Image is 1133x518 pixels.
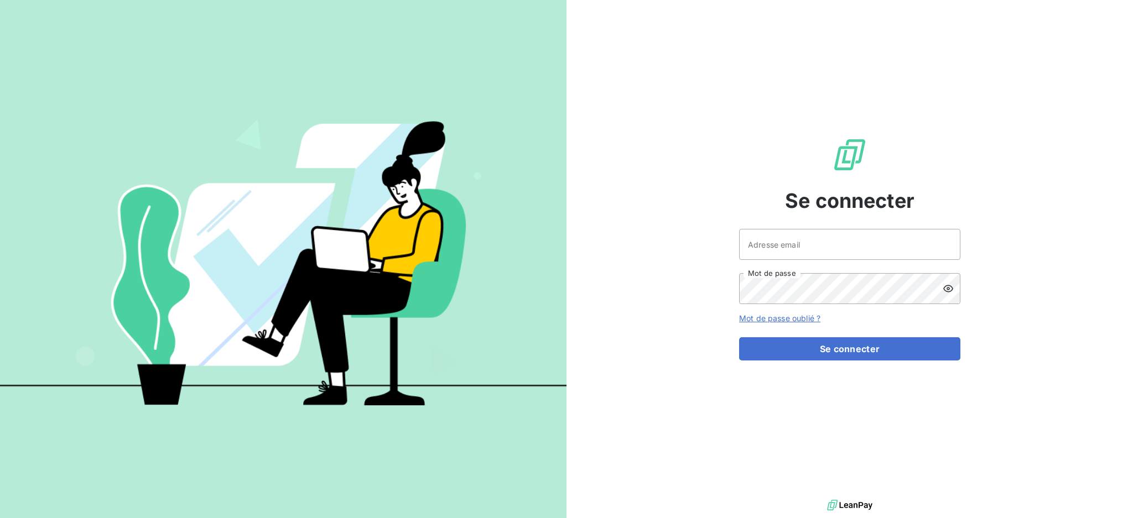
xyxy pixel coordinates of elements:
button: Se connecter [739,337,960,360]
span: Se connecter [785,186,914,216]
img: Logo LeanPay [832,137,867,172]
img: logo [827,497,872,514]
input: placeholder [739,229,960,260]
a: Mot de passe oublié ? [739,313,820,323]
